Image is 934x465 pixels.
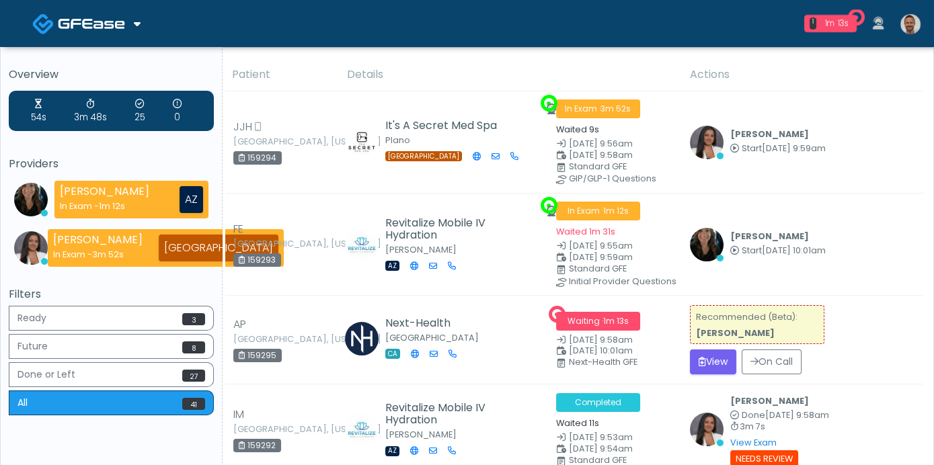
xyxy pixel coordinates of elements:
[385,349,400,359] span: CA
[556,140,674,149] small: Date Created
[159,235,278,261] div: [GEOGRAPHIC_DATA]
[182,341,205,353] span: 8
[730,144,826,153] small: Started at
[742,245,762,256] span: Start
[569,149,633,161] span: [DATE] 9:58am
[690,413,724,446] img: Anjali Nandakumar
[182,398,205,410] span: 41
[556,347,674,355] small: Scheduled Time
[9,334,214,359] button: Future8
[603,315,629,327] span: 1m 13s
[9,288,214,300] h5: Filters
[569,138,633,149] span: [DATE] 9:56am
[99,200,125,212] span: 1m 12s
[60,183,149,199] strong: [PERSON_NAME]
[345,322,379,355] img: Kevin Peake
[556,124,599,135] small: Waited 9s
[385,446,399,456] span: AZ
[345,124,379,158] img: Amanda Creel
[9,306,214,419] div: Basic example
[31,97,46,124] div: Average Wait Time
[569,345,633,356] span: [DATE] 10:01am
[385,429,457,440] small: [PERSON_NAME]
[233,253,281,267] div: 159293
[9,158,214,170] h5: Providers
[556,336,674,345] small: Date Created
[233,335,307,343] small: [GEOGRAPHIC_DATA], [US_STATE]
[730,423,829,431] small: 3m 7s
[603,205,629,216] span: 1m 12s
[180,186,203,213] div: AZ
[690,228,724,261] img: Michelle Picione
[14,183,48,216] img: Michelle Picione
[9,69,214,81] h5: Overview
[569,265,687,273] div: Standard GFE
[569,175,687,183] div: GIP/GLP-1 Questions
[762,142,826,154] span: [DATE] 9:59am
[556,312,640,331] span: Waiting ·
[233,425,307,433] small: [GEOGRAPHIC_DATA], [US_STATE]
[765,409,829,421] span: [DATE] 9:58am
[569,334,633,345] span: [DATE] 9:58am
[569,251,633,263] span: [DATE] 9:59am
[233,240,307,248] small: [GEOGRAPHIC_DATA], [US_STATE]
[74,97,107,124] div: Average Review Time
[556,151,674,160] small: Scheduled Time
[600,103,631,114] span: 3m 52s
[730,437,777,448] a: View Exam
[900,14,921,34] img: JoeGFE Gossman
[385,402,503,426] h5: Revitalize Mobile IV Hydration
[569,163,687,171] div: Standard GFE
[569,456,687,464] div: Standard GFE
[810,17,816,30] div: 1
[730,247,826,255] small: Started at
[682,58,923,91] th: Actions
[690,126,724,159] img: Anjali Nandakumar
[182,313,205,325] span: 3
[796,9,865,38] a: 1 1m 13s
[742,409,765,421] span: Done
[569,278,687,286] div: Initial Provider Questions
[385,151,462,161] span: [GEOGRAPHIC_DATA]
[233,316,246,333] span: AP
[385,332,479,343] small: [GEOGRAPHIC_DATA]
[569,358,687,366] div: Next-Health GFE
[385,120,503,132] h5: It's A Secret Med Spa
[92,249,124,260] span: 3m 52s
[345,413,379,446] img: Johnny Cardona
[385,261,399,271] span: AZ
[730,128,809,140] b: [PERSON_NAME]
[32,13,54,35] img: Docovia
[53,248,143,261] div: In Exam -
[556,242,674,251] small: Date Created
[60,200,149,212] div: In Exam -
[339,58,682,91] th: Details
[730,395,809,407] b: [PERSON_NAME]
[224,58,339,91] th: Patient
[385,134,410,146] small: Plano
[182,370,205,382] span: 27
[233,407,244,423] span: IM
[345,228,379,261] img: Johnny Cardona
[569,431,633,443] span: [DATE] 9:53am
[9,390,214,415] button: All41
[556,393,640,412] span: Completed
[53,232,143,247] strong: [PERSON_NAME]
[556,99,640,118] span: In Exam ·
[762,245,826,256] span: [DATE] 10:01am
[58,17,125,30] img: Docovia
[173,97,182,124] div: Extended Exams
[233,439,281,452] div: 159292
[385,217,503,241] h5: Revitalize Mobile IV Hydration
[730,230,809,242] b: [PERSON_NAME]
[556,445,674,454] small: Scheduled Time
[696,327,775,339] strong: [PERSON_NAME]
[233,221,243,237] span: FE
[556,226,615,237] small: Waited 1m 31s
[742,349,802,374] button: On Call
[385,244,457,255] small: [PERSON_NAME]
[569,443,633,454] span: [DATE] 9:54am
[556,417,599,429] small: Waited 11s
[742,142,762,154] span: Start
[233,151,282,165] div: 159294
